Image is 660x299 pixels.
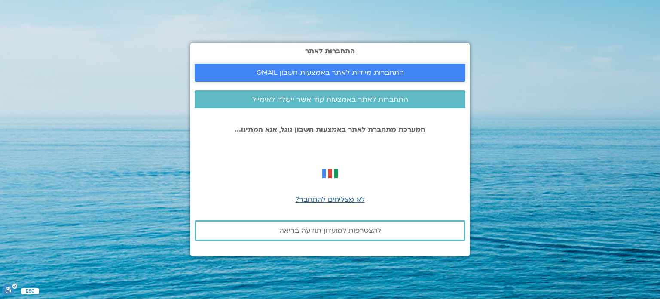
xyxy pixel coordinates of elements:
[279,227,381,234] span: להצטרפות למועדון תודעה בריאה
[252,96,408,103] span: התחברות לאתר באמצעות קוד אשר יישלח לאימייל
[295,195,365,204] a: לא מצליחים להתחבר?
[195,126,465,133] p: המערכת מתחברת לאתר באמצעות חשבון גוגל, אנא המתינו...
[195,64,465,82] a: התחברות מיידית לאתר באמצעות חשבון GMAIL
[195,47,465,55] h2: התחברות לאתר
[257,69,404,77] span: התחברות מיידית לאתר באמצעות חשבון GMAIL
[195,90,465,108] a: התחברות לאתר באמצעות קוד אשר יישלח לאימייל
[195,220,465,241] a: להצטרפות למועדון תודעה בריאה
